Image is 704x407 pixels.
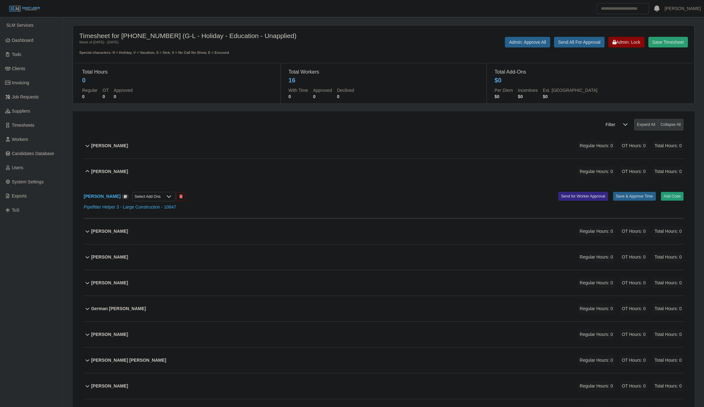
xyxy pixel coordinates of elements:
dt: Approved [313,87,332,93]
dd: 0 [103,93,109,100]
dd: 0 [337,93,354,100]
span: Regular Hours: 0 [578,329,615,340]
dd: 0 [288,93,308,100]
input: Search [597,3,649,14]
span: OT Hours: 0 [620,278,648,288]
dt: Total Add-Ons [494,68,685,76]
span: Total Hours: 0 [653,329,684,340]
span: System Settings [12,179,44,184]
button: German [PERSON_NAME] Regular Hours: 0 OT Hours: 0 Total Hours: 0 [84,296,684,321]
span: Workers [12,137,28,142]
dt: Incentives [518,87,538,93]
b: [PERSON_NAME] [91,228,128,235]
div: 0 [82,76,86,85]
span: Total Hours: 0 [653,252,684,262]
span: Admin: Lock [612,40,640,45]
span: Dashboard [12,38,34,43]
span: SLM Services [6,23,33,28]
dt: Est. [GEOGRAPHIC_DATA] [543,87,597,93]
div: bulk actions [634,119,684,131]
span: ToS [12,208,20,213]
button: [PERSON_NAME] Regular Hours: 0 OT Hours: 0 Total Hours: 0 [84,244,684,270]
span: OT Hours: 0 [620,252,648,262]
button: Save & Approve Time [613,192,656,201]
button: [PERSON_NAME] Regular Hours: 0 OT Hours: 0 Total Hours: 0 [84,322,684,347]
button: Save Timesheet [648,37,688,47]
a: [PERSON_NAME] [84,194,120,199]
span: OT Hours: 0 [620,141,648,151]
a: [PERSON_NAME] [665,5,701,12]
b: [PERSON_NAME] [91,168,128,175]
span: Regular Hours: 0 [578,166,615,177]
span: Total Hours: 0 [653,166,684,177]
span: Users [12,165,24,170]
button: [PERSON_NAME] [PERSON_NAME] Regular Hours: 0 OT Hours: 0 Total Hours: 0 [84,348,684,373]
dd: $0 [494,93,513,100]
a: View/Edit Notes [122,194,129,199]
dd: 0 [313,93,332,100]
span: Timesheets [12,123,35,128]
span: OT Hours: 0 [620,329,648,340]
div: Week of [DATE] - [DATE] [79,40,327,45]
span: Candidates Database [12,151,54,156]
b: [PERSON_NAME] [91,142,128,149]
span: Total Hours: 0 [653,355,684,365]
dt: Approved [114,87,132,93]
span: Regular Hours: 0 [578,252,615,262]
a: Pipefitter Helper 3 - Large Construction - 10847 [84,204,176,209]
span: Total Hours: 0 [653,304,684,314]
b: [PERSON_NAME] [91,383,128,389]
span: Total Hours: 0 [653,278,684,288]
button: Admin: Approve All [505,37,550,47]
span: OT Hours: 0 [620,226,648,237]
span: Total Hours: 0 [653,226,684,237]
span: Exports [12,193,27,198]
span: OT Hours: 0 [620,166,648,177]
dt: Per Diem [494,87,513,93]
b: [PERSON_NAME] [91,254,128,260]
span: OT Hours: 0 [620,304,648,314]
span: Total Hours: 0 [653,381,684,391]
span: Regular Hours: 0 [578,278,615,288]
button: [PERSON_NAME] Regular Hours: 0 OT Hours: 0 Total Hours: 0 [84,133,684,159]
button: Send for Worker Approval [558,192,608,201]
div: Select Add Ons [133,192,163,201]
span: Todo [12,52,21,57]
button: Expand All [634,119,658,131]
span: Regular Hours: 0 [578,355,615,365]
span: Total Hours: 0 [653,141,684,151]
dt: Total Workers [288,68,479,76]
span: Regular Hours: 0 [578,304,615,314]
div: $0 [494,76,501,85]
dt: OT [103,87,109,93]
button: Collapse All [658,119,684,131]
span: Filter [602,119,619,131]
span: Invoicing [12,80,29,85]
dd: $0 [518,93,538,100]
img: SLM Logo [9,5,40,12]
span: Regular Hours: 0 [578,226,615,237]
dd: 0 [82,93,98,100]
button: End Worker & Remove from the Timesheet [176,192,186,201]
b: [PERSON_NAME] [PERSON_NAME] [91,357,166,364]
div: 16 [288,76,295,85]
button: [PERSON_NAME] Regular Hours: 0 OT Hours: 0 Total Hours: 0 [84,219,684,244]
button: [PERSON_NAME] Regular Hours: 0 OT Hours: 0 Total Hours: 0 [84,159,684,184]
h4: Timesheet for [PHONE_NUMBER] (G-L - Holiday - Education - Unapplied) [79,32,327,40]
span: OT Hours: 0 [620,355,648,365]
dt: With Time [288,87,308,93]
span: Suppliers [12,109,30,114]
button: Add Code [661,192,684,201]
span: Regular Hours: 0 [578,141,615,151]
div: Special characters: H = Holiday, V = Vacation, S = Sick, X = No Call No Show, E = Excused [79,45,327,55]
b: German [PERSON_NAME] [91,305,146,312]
button: Admin: Lock [608,37,645,47]
span: OT Hours: 0 [620,381,648,391]
button: [PERSON_NAME] Regular Hours: 0 OT Hours: 0 Total Hours: 0 [84,373,684,399]
dt: Total Hours [82,68,273,76]
dt: Declined [337,87,354,93]
button: [PERSON_NAME] Regular Hours: 0 OT Hours: 0 Total Hours: 0 [84,270,684,296]
button: Send All For Approval [554,37,605,47]
span: Clients [12,66,25,71]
